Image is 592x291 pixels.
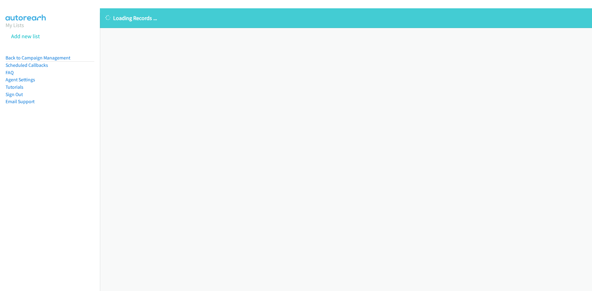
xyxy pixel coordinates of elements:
a: Agent Settings [6,77,35,83]
a: Scheduled Callbacks [6,62,48,68]
a: Tutorials [6,84,23,90]
a: My Lists [6,22,24,29]
a: FAQ [6,70,14,75]
a: Email Support [6,99,35,104]
a: Sign Out [6,91,23,97]
a: Add new list [11,33,40,40]
a: Back to Campaign Management [6,55,70,61]
p: Loading Records ... [105,14,586,22]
